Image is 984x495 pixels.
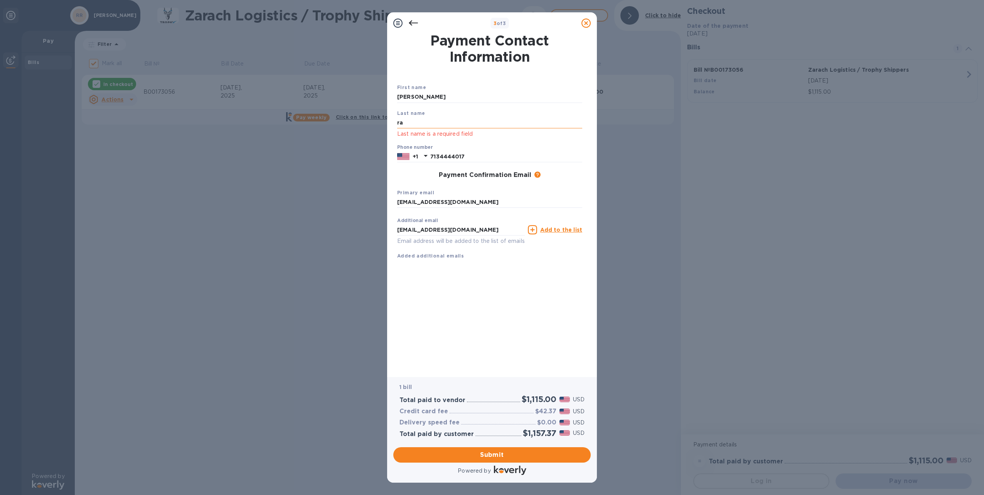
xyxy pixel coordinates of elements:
[399,384,412,390] b: 1 bill
[393,447,591,463] button: Submit
[399,397,465,404] h3: Total paid to vendor
[397,91,582,103] input: Enter your first name
[573,419,585,427] p: USD
[559,397,570,402] img: USD
[559,409,570,414] img: USD
[399,419,460,426] h3: Delivery speed fee
[397,32,582,65] h1: Payment Contact Information
[397,224,525,236] input: Enter additional email
[399,450,585,460] span: Submit
[559,430,570,436] img: USD
[399,408,448,415] h3: Credit card fee
[537,419,556,426] h3: $0.00
[397,130,582,138] p: Last name is a required field
[397,219,438,223] label: Additional email
[397,110,425,116] b: Last name
[397,84,426,90] b: First name
[559,420,570,425] img: USD
[494,20,506,26] b: of 3
[535,408,556,415] h3: $42.37
[397,117,582,128] input: Enter your last name
[573,429,585,437] p: USD
[397,152,409,161] img: US
[439,172,531,179] h3: Payment Confirmation Email
[397,253,464,259] b: Added additional emails
[494,466,526,475] img: Logo
[540,227,582,233] u: Add to the list
[494,20,497,26] span: 3
[397,197,582,208] input: Enter your primary name
[573,396,585,404] p: USD
[573,407,585,416] p: USD
[430,151,582,162] input: Enter your phone number
[397,237,525,246] p: Email address will be added to the list of emails
[397,145,433,150] label: Phone number
[413,153,418,160] p: +1
[523,428,556,438] h2: $1,157.37
[397,190,434,195] b: Primary email
[399,431,474,438] h3: Total paid by customer
[458,467,490,475] p: Powered by
[522,394,556,404] h2: $1,115.00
